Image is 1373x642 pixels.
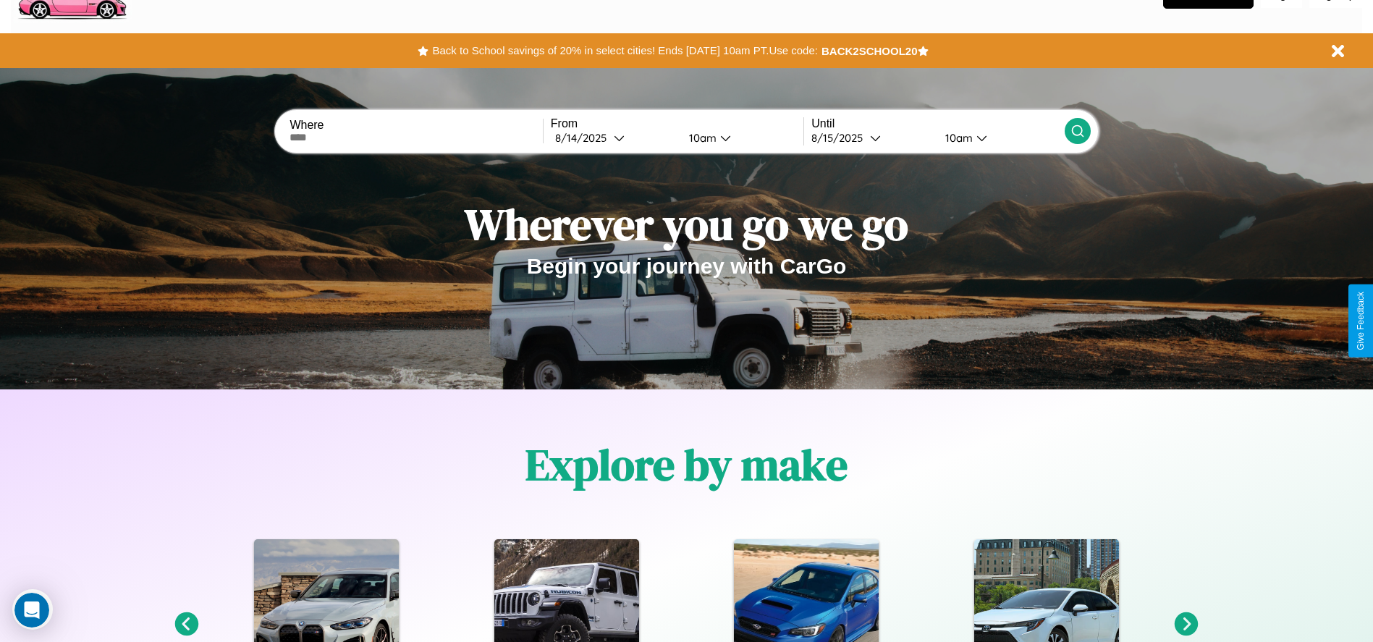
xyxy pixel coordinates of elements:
[525,435,848,494] h1: Explore by make
[938,131,976,145] div: 10am
[677,130,804,145] button: 10am
[811,117,1064,130] label: Until
[12,589,53,630] iframe: Intercom live chat discovery launcher
[1356,292,1366,350] div: Give Feedback
[428,41,821,61] button: Back to School savings of 20% in select cities! Ends [DATE] 10am PT.Use code:
[811,131,870,145] div: 8 / 15 / 2025
[682,131,720,145] div: 10am
[821,45,918,57] b: BACK2SCHOOL20
[551,130,677,145] button: 8/14/2025
[934,130,1065,145] button: 10am
[551,117,803,130] label: From
[555,131,614,145] div: 8 / 14 / 2025
[290,119,542,132] label: Where
[14,593,49,628] iframe: Intercom live chat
